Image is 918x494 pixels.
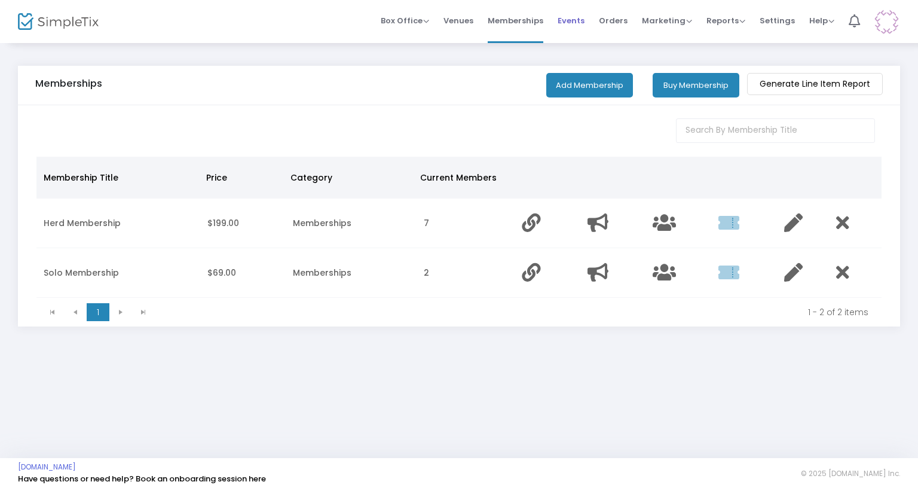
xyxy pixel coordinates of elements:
[36,248,200,298] td: Solo Membership
[381,15,429,26] span: Box Office
[18,473,266,484] a: Have questions or need help? Book an onboarding session here
[653,73,739,97] button: Buy Membership
[443,5,473,36] span: Venues
[283,157,413,199] th: Category
[488,5,543,36] span: Memberships
[286,199,417,248] td: Memberships
[35,78,102,90] h5: Memberships
[413,157,510,199] th: Current Members
[809,15,834,26] span: Help
[36,157,882,298] div: Data table
[599,5,628,36] span: Orders
[163,306,868,318] kendo-pager-info: 1 - 2 of 2 items
[747,73,883,95] m-button: Generate Line Item Report
[642,15,692,26] span: Marketing
[558,5,585,36] span: Events
[706,15,745,26] span: Reports
[87,303,109,321] span: Page 1
[417,199,515,248] td: 7
[200,199,285,248] td: $199.00
[199,157,283,199] th: Price
[417,248,515,298] td: 2
[36,157,199,199] th: Membership Title
[36,199,200,248] td: Herd Membership
[676,118,876,143] input: Search By Membership Title
[760,5,795,36] span: Settings
[200,248,285,298] td: $69.00
[286,248,417,298] td: Memberships
[546,73,633,97] button: Add Membership
[801,469,900,478] span: © 2025 [DOMAIN_NAME] Inc.
[18,462,76,472] a: [DOMAIN_NAME]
